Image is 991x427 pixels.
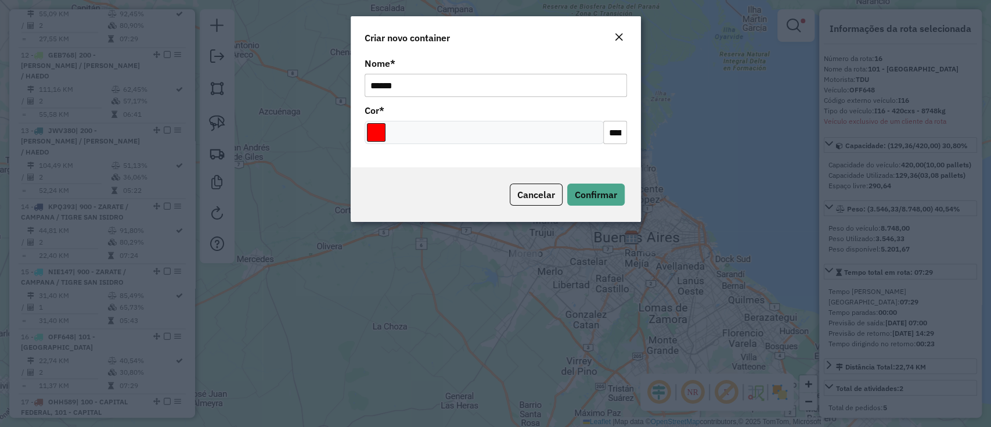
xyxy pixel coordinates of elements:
button: Confirmar [567,184,625,206]
span: Confirmar [575,189,617,200]
button: Cancelar [510,184,563,206]
label: Cor [365,103,384,117]
input: Select a color [367,123,385,142]
em: Fechar [614,33,624,42]
span: Cancelar [517,189,555,200]
button: Close [611,30,627,45]
h4: Criar novo container [365,31,450,45]
label: Nome [365,56,395,70]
